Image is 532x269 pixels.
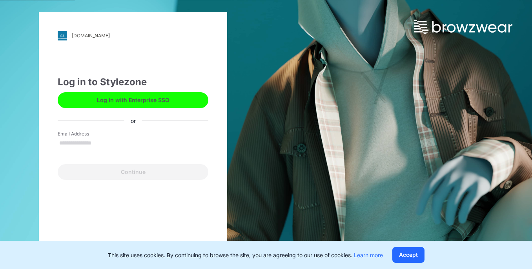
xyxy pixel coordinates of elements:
p: This site uses cookies. By continuing to browse the site, you are agreeing to our use of cookies. [108,251,383,259]
button: Accept [392,247,425,263]
label: Email Address [58,130,113,137]
div: Log in to Stylezone [58,75,208,89]
a: Learn more [354,252,383,258]
div: or [124,117,142,125]
img: browzwear-logo.73288ffb.svg [414,20,512,34]
img: svg+xml;base64,PHN2ZyB3aWR0aD0iMjgiIGhlaWdodD0iMjgiIHZpZXdCb3g9IjAgMCAyOCAyOCIgZmlsbD0ibm9uZSIgeG... [58,31,67,40]
button: Log in with Enterprise SSO [58,92,208,108]
a: [DOMAIN_NAME] [58,31,208,40]
div: [DOMAIN_NAME] [72,33,110,38]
